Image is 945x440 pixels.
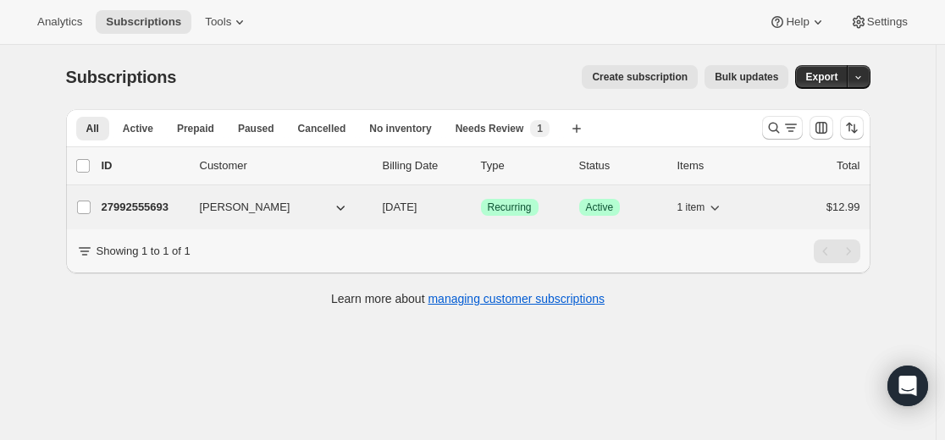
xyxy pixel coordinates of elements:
div: Type [481,157,566,174]
button: [PERSON_NAME] [190,194,359,221]
div: Open Intercom Messenger [887,366,928,406]
span: Analytics [37,15,82,29]
span: No inventory [369,122,431,135]
span: Export [805,70,837,84]
p: Showing 1 to 1 of 1 [97,243,191,260]
div: 27992555693[PERSON_NAME][DATE]SuccessRecurringSuccessActive1 item$12.99 [102,195,860,219]
p: Status [579,157,664,174]
span: Create subscription [592,70,688,84]
p: Billing Date [383,157,467,174]
span: [PERSON_NAME] [200,199,290,216]
button: Tools [195,10,258,34]
span: Bulk updates [715,70,778,84]
span: Paused [238,122,274,135]
p: 27992555693 [102,199,186,216]
span: Active [123,122,153,135]
button: Create new view [563,117,590,140]
button: Export [795,65,848,89]
span: Settings [867,15,908,29]
span: Cancelled [298,122,346,135]
span: 1 item [677,201,705,214]
div: IDCustomerBilling DateTypeStatusItemsTotal [102,157,860,174]
span: 1 [537,122,543,135]
p: Customer [200,157,369,174]
nav: Pagination [814,239,860,263]
span: Tools [205,15,231,29]
button: 1 item [677,195,724,219]
button: Help [759,10,836,34]
p: Total [837,157,859,174]
span: Prepaid [177,122,214,135]
div: Items [677,157,762,174]
span: [DATE] [383,201,417,213]
button: Bulk updates [705,65,788,89]
button: Create subscription [582,65,698,89]
button: Subscriptions [96,10,191,34]
p: Learn more about [331,290,605,307]
button: Sort the results [840,116,864,140]
span: Recurring [488,201,532,214]
span: Help [786,15,809,29]
span: All [86,122,99,135]
span: Needs Review [456,122,524,135]
button: Settings [840,10,918,34]
a: managing customer subscriptions [428,292,605,305]
button: Customize table column order and visibility [810,116,833,140]
span: Subscriptions [106,15,181,29]
span: $12.99 [826,201,860,213]
p: ID [102,157,186,174]
span: Active [586,201,614,214]
button: Analytics [27,10,92,34]
button: Search and filter results [762,116,803,140]
span: Subscriptions [66,68,177,86]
